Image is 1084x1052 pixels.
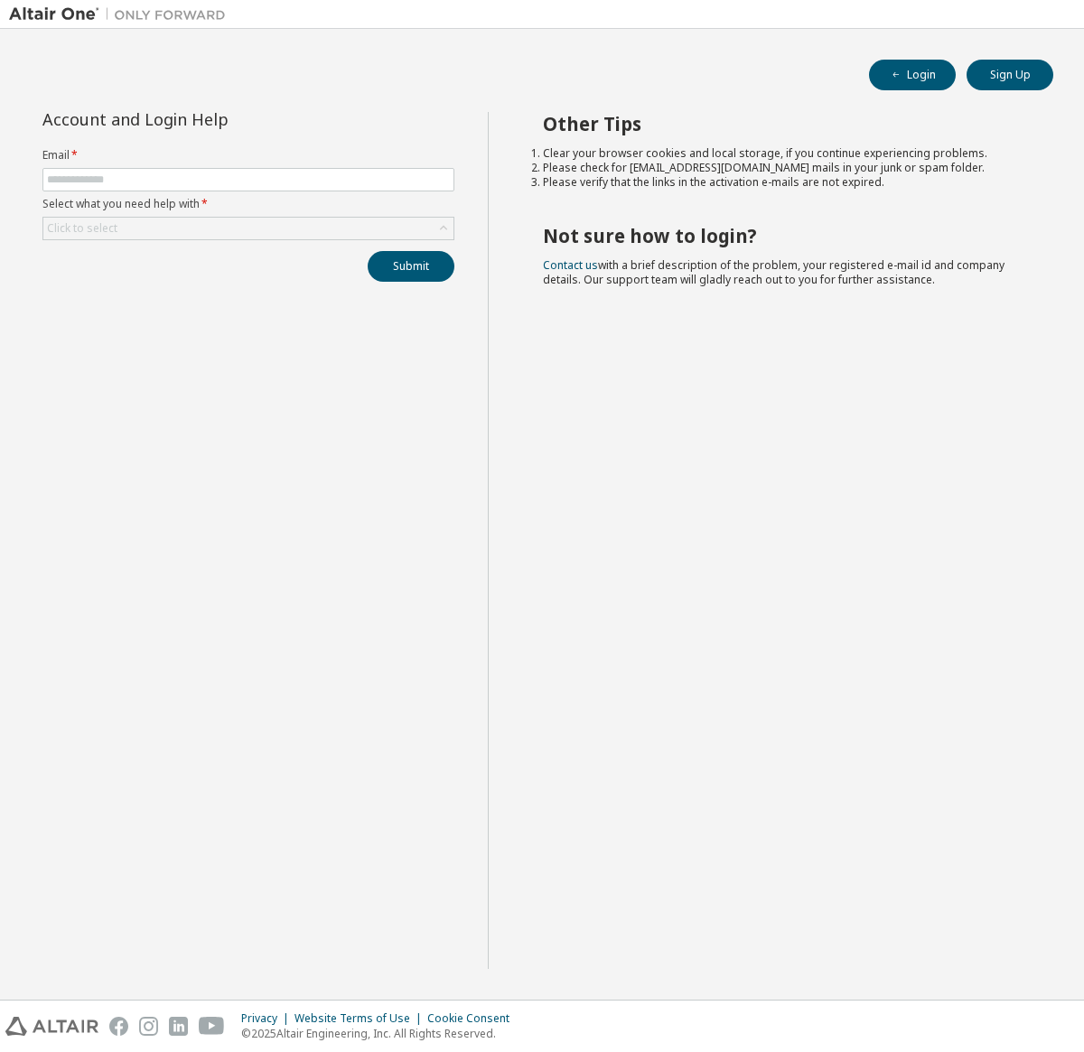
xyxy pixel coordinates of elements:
li: Clear your browser cookies and local storage, if you continue experiencing problems. [543,146,1022,161]
button: Sign Up [967,60,1053,90]
li: Please verify that the links in the activation e-mails are not expired. [543,175,1022,190]
img: Altair One [9,5,235,23]
h2: Other Tips [543,112,1022,135]
div: Click to select [47,221,117,236]
div: Click to select [43,218,453,239]
label: Select what you need help with [42,197,454,211]
img: facebook.svg [109,1017,128,1036]
button: Login [869,60,956,90]
span: with a brief description of the problem, your registered e-mail id and company details. Our suppo... [543,257,1005,287]
p: © 2025 Altair Engineering, Inc. All Rights Reserved. [241,1026,520,1041]
h2: Not sure how to login? [543,224,1022,247]
div: Account and Login Help [42,112,372,126]
li: Please check for [EMAIL_ADDRESS][DOMAIN_NAME] mails in your junk or spam folder. [543,161,1022,175]
div: Website Terms of Use [294,1011,427,1026]
a: Contact us [543,257,598,273]
img: instagram.svg [139,1017,158,1036]
button: Submit [368,251,454,282]
div: Cookie Consent [427,1011,520,1026]
div: Privacy [241,1011,294,1026]
img: altair_logo.svg [5,1017,98,1036]
img: linkedin.svg [169,1017,188,1036]
img: youtube.svg [199,1017,225,1036]
label: Email [42,148,454,163]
